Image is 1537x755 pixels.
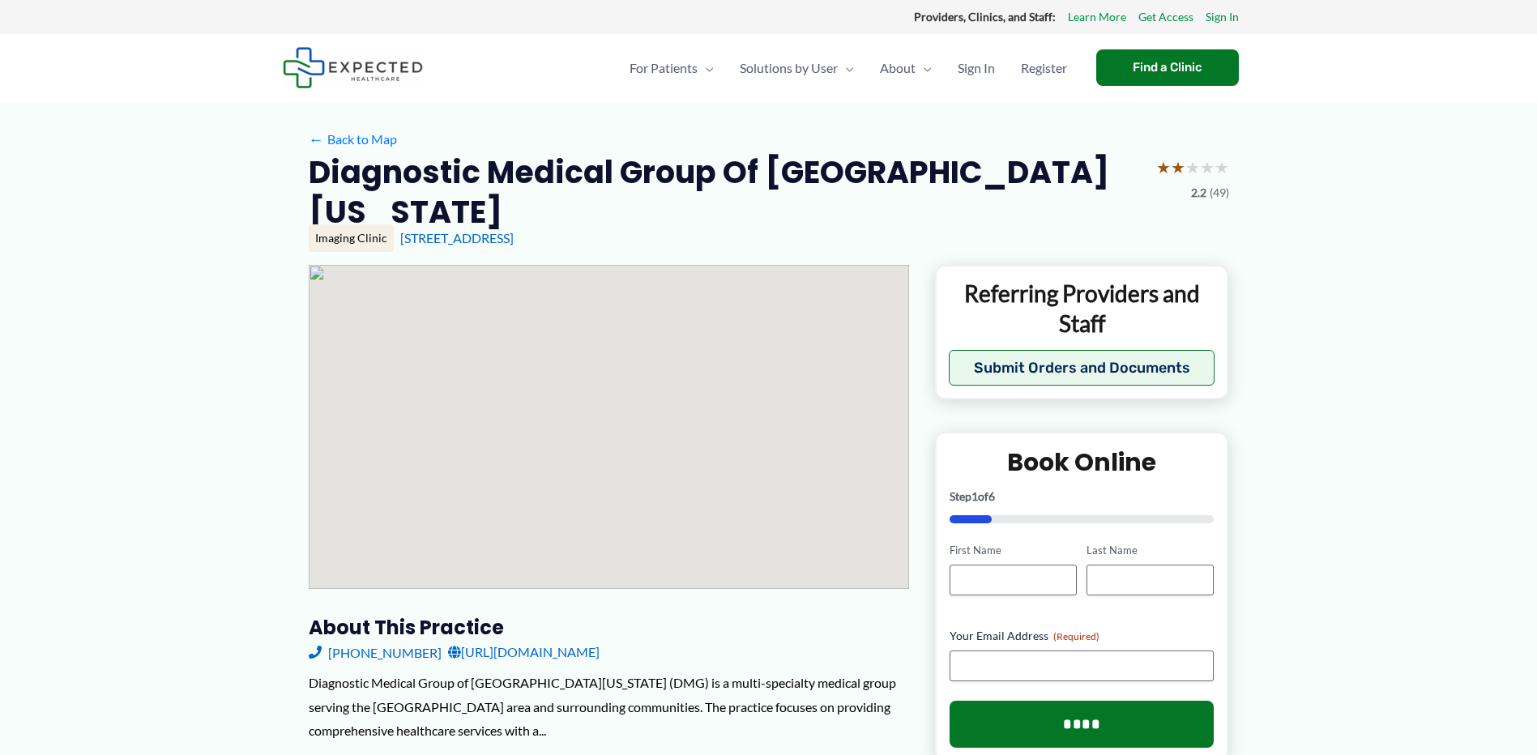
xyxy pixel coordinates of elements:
h2: Diagnostic Medical Group Of [GEOGRAPHIC_DATA][US_STATE] [309,152,1143,232]
h3: About this practice [309,615,909,640]
a: AboutMenu Toggle [867,40,945,96]
span: ★ [1215,152,1229,182]
span: ← [309,131,324,147]
a: Solutions by UserMenu Toggle [727,40,867,96]
nav: Primary Site Navigation [617,40,1080,96]
a: [PHONE_NUMBER] [309,640,442,664]
label: First Name [950,543,1077,558]
strong: Providers, Clinics, and Staff: [914,10,1056,23]
p: Step of [950,491,1215,502]
a: Find a Clinic [1096,49,1239,86]
a: Register [1008,40,1080,96]
a: [STREET_ADDRESS] [400,230,514,245]
a: Sign In [1206,6,1239,28]
span: (Required) [1053,630,1099,642]
span: Menu Toggle [838,40,854,96]
span: Menu Toggle [916,40,932,96]
div: Imaging Clinic [309,224,394,252]
span: Sign In [958,40,995,96]
span: Menu Toggle [698,40,714,96]
span: ★ [1156,152,1171,182]
p: Referring Providers and Staff [949,279,1215,338]
img: Expected Healthcare Logo - side, dark font, small [283,47,423,88]
span: For Patients [630,40,698,96]
a: Get Access [1138,6,1193,28]
span: Solutions by User [740,40,838,96]
a: Sign In [945,40,1008,96]
label: Last Name [1087,543,1214,558]
span: Register [1021,40,1067,96]
span: 6 [988,489,995,503]
span: ★ [1200,152,1215,182]
label: Your Email Address [950,628,1215,644]
span: About [880,40,916,96]
a: [URL][DOMAIN_NAME] [448,640,600,664]
span: 1 [971,489,978,503]
button: Submit Orders and Documents [949,350,1215,386]
span: (49) [1210,182,1229,203]
h2: Book Online [950,446,1215,478]
span: 2.2 [1191,182,1206,203]
a: For PatientsMenu Toggle [617,40,727,96]
a: ←Back to Map [309,127,397,151]
span: ★ [1171,152,1185,182]
span: ★ [1185,152,1200,182]
div: Diagnostic Medical Group of [GEOGRAPHIC_DATA][US_STATE] (DMG) is a multi-specialty medical group ... [309,671,909,743]
a: Learn More [1068,6,1126,28]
